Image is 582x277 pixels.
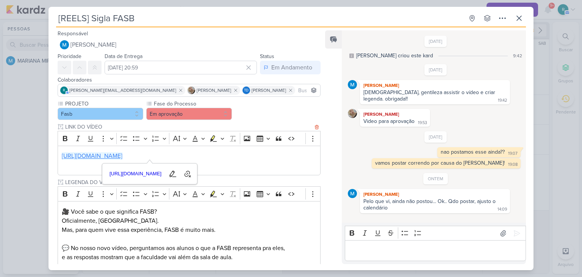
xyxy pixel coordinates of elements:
span: [PERSON_NAME] [252,87,286,94]
div: [PERSON_NAME] [361,110,429,118]
a: [URL][DOMAIN_NAME] [107,168,164,180]
div: [PERSON_NAME] [361,190,508,198]
button: Em aprovação [146,108,232,120]
div: Em Andamento [271,63,312,72]
input: Select a date [105,61,257,74]
div: [PERSON_NAME] criou este kard [356,52,433,60]
div: 19:53 [418,120,427,126]
div: 14:09 [498,206,507,212]
p: Td [244,89,249,93]
label: Data de Entrega [105,53,142,60]
div: Colaboradores [58,76,321,84]
div: Thais de carvalho [242,87,250,94]
div: Video para aprovação [363,118,415,124]
div: 19:08 [508,162,518,168]
p: r [63,89,65,93]
button: Em Andamento [260,61,321,74]
button: Fasb [58,108,143,120]
div: [DEMOGRAPHIC_DATA], gentileza assistir o vídeo e criar legenda. obrigada!! [363,89,497,102]
div: Pelo que vi, ainda não postou... Ok.. Qdo postar, ajusto o calendário [363,198,497,211]
span: [PERSON_NAME][EMAIL_ADDRESS][DOMAIN_NAME] [69,87,176,94]
img: Sarah Violante [188,87,195,94]
img: MARIANA MIRANDA [348,189,357,198]
div: 9:42 [513,52,522,59]
input: Texto sem título [64,123,313,131]
p: 💬 No nosso novo vídeo, perguntamos aos alunos o que a FASB representa pra eles, e as respostas mo... [62,244,316,262]
img: Sarah Violante [348,109,357,118]
div: 19:07 [508,151,518,157]
label: PROJETO [64,100,143,108]
div: Editor toolbar [345,226,526,241]
input: Buscar [297,86,319,95]
label: Fase do Processo [153,100,232,108]
div: [PERSON_NAME] [361,82,508,89]
input: Texto sem título [64,178,321,186]
div: vamos postar correndo por causa do [PERSON_NAME]! [375,160,505,166]
input: Kard Sem Título [56,11,464,25]
button: [PERSON_NAME] [58,38,321,52]
p: 🎥 Você sabe o que significa FASB? Oficialmente, [GEOGRAPHIC_DATA]. Mas, para quem vive essa exper... [62,207,316,235]
div: Editor editing area: main [345,240,526,261]
span: [URL][DOMAIN_NAME] [107,169,164,178]
div: Editor editing area: main [58,146,321,176]
div: nao postamos esse ainda?? [441,149,505,155]
label: Prioridade [58,53,81,60]
img: MARIANA MIRANDA [60,40,69,49]
img: MARIANA MIRANDA [348,80,357,89]
span: [PERSON_NAME] [70,40,116,49]
div: 19:42 [498,98,507,104]
div: Editor toolbar [58,186,321,201]
span: [PERSON_NAME] [197,87,231,94]
label: Responsável [58,30,88,37]
div: Editor toolbar [58,131,321,146]
div: roberta.pecora@fasb.com.br [60,87,68,94]
a: [URL][DOMAIN_NAME] [62,152,122,160]
label: Status [260,53,274,60]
